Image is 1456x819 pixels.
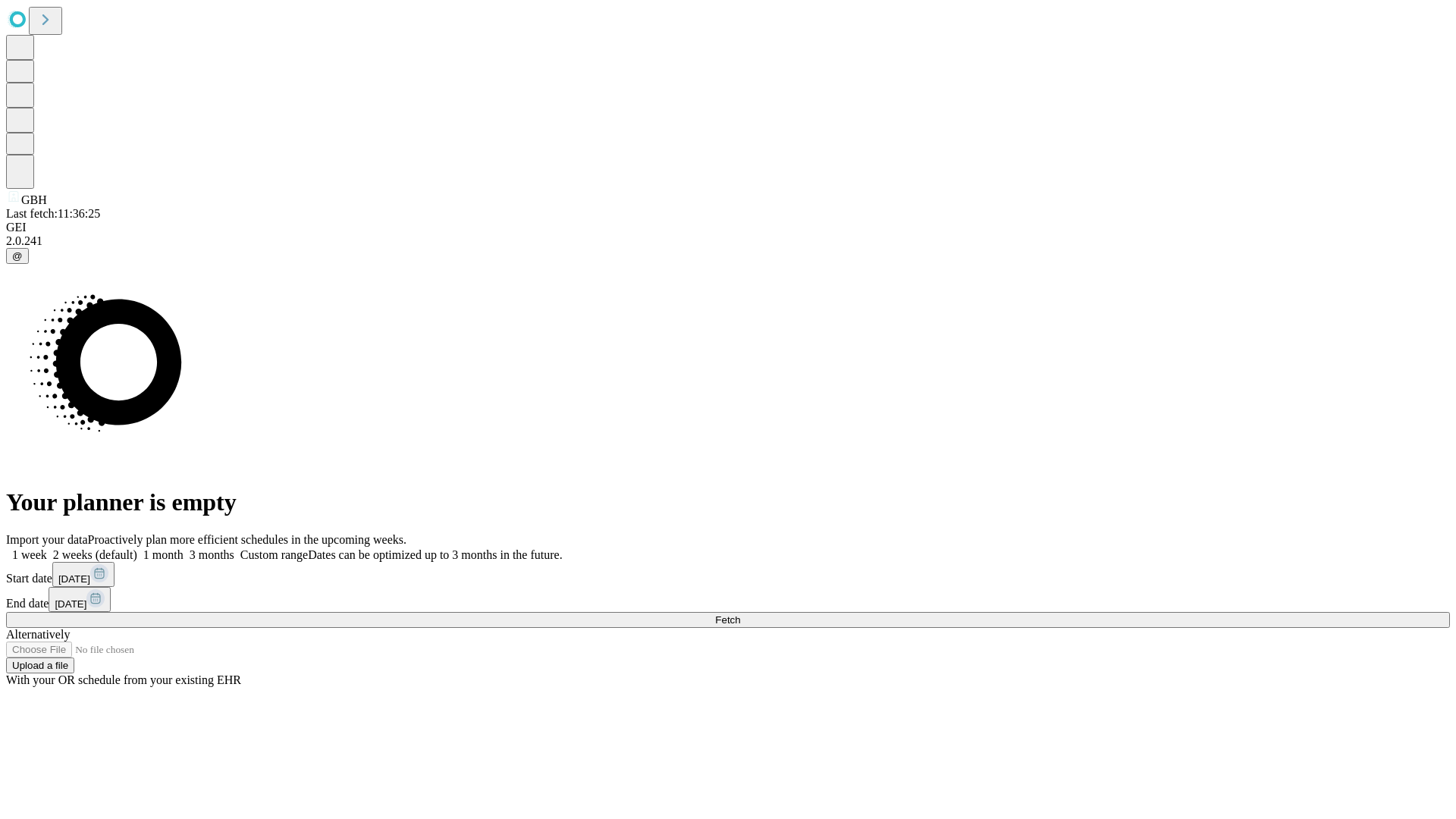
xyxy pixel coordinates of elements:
[190,548,234,561] span: 3 months
[6,628,70,641] span: Alternatively
[58,573,90,585] span: [DATE]
[88,533,406,546] span: Proactively plan more efficient schedules in the upcoming weeks.
[6,221,1450,234] div: GEI
[143,548,184,561] span: 1 month
[52,562,115,587] button: [DATE]
[12,548,47,561] span: 1 week
[6,533,88,546] span: Import your data
[6,657,74,673] button: Upload a file
[6,562,1450,587] div: Start date
[53,548,137,561] span: 2 weeks (default)
[6,488,1450,516] h1: Your planner is empty
[6,234,1450,248] div: 2.0.241
[55,598,86,610] span: [DATE]
[308,548,562,561] span: Dates can be optimized up to 3 months in the future.
[6,673,241,686] span: With your OR schedule from your existing EHR
[240,548,308,561] span: Custom range
[6,587,1450,612] div: End date
[12,250,23,262] span: @
[49,587,111,612] button: [DATE]
[21,193,47,206] span: GBH
[715,614,740,626] span: Fetch
[6,207,100,220] span: Last fetch: 11:36:25
[6,248,29,264] button: @
[6,612,1450,628] button: Fetch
